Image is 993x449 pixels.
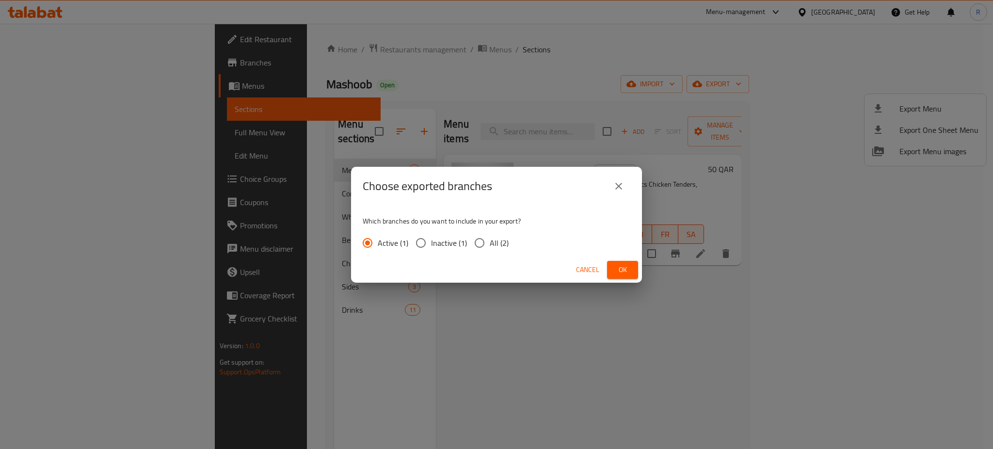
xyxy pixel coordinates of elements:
[607,261,638,279] button: Ok
[363,216,630,226] p: Which branches do you want to include in your export?
[378,237,408,249] span: Active (1)
[615,264,630,276] span: Ok
[607,175,630,198] button: close
[572,261,603,279] button: Cancel
[490,237,509,249] span: All (2)
[363,178,492,194] h2: Choose exported branches
[576,264,599,276] span: Cancel
[431,237,467,249] span: Inactive (1)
